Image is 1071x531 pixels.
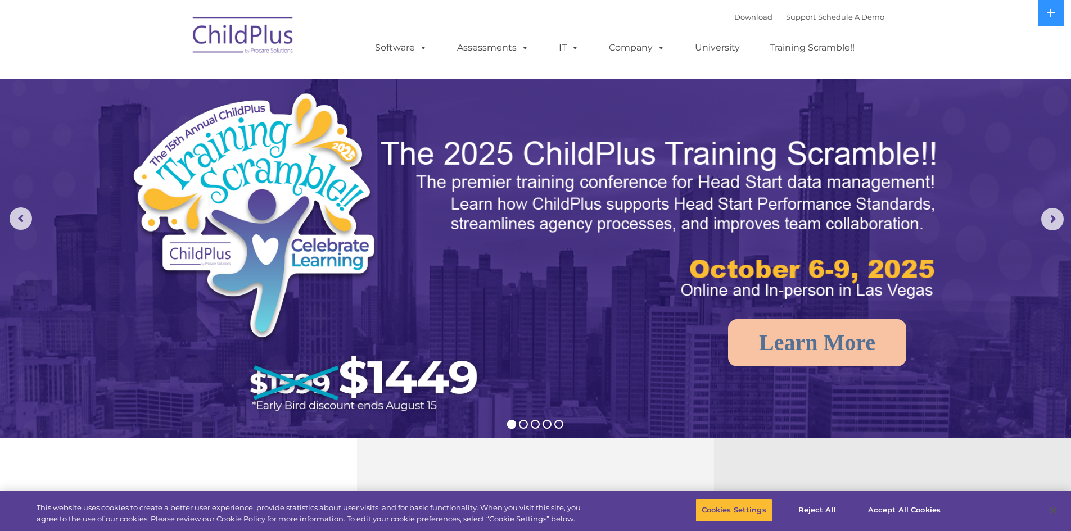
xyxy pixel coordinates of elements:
[734,12,884,21] font: |
[364,37,439,59] a: Software
[758,37,866,59] a: Training Scramble!!
[818,12,884,21] a: Schedule A Demo
[548,37,590,59] a: IT
[684,37,751,59] a: University
[1041,498,1065,523] button: Close
[156,120,204,129] span: Phone number
[728,319,906,366] a: Learn More
[446,37,540,59] a: Assessments
[156,74,191,83] span: Last name
[695,498,772,522] button: Cookies Settings
[598,37,676,59] a: Company
[37,502,589,524] div: This website uses cookies to create a better user experience, provide statistics about user visit...
[786,12,816,21] a: Support
[782,498,852,522] button: Reject All
[734,12,772,21] a: Download
[187,9,300,65] img: ChildPlus by Procare Solutions
[862,498,947,522] button: Accept All Cookies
